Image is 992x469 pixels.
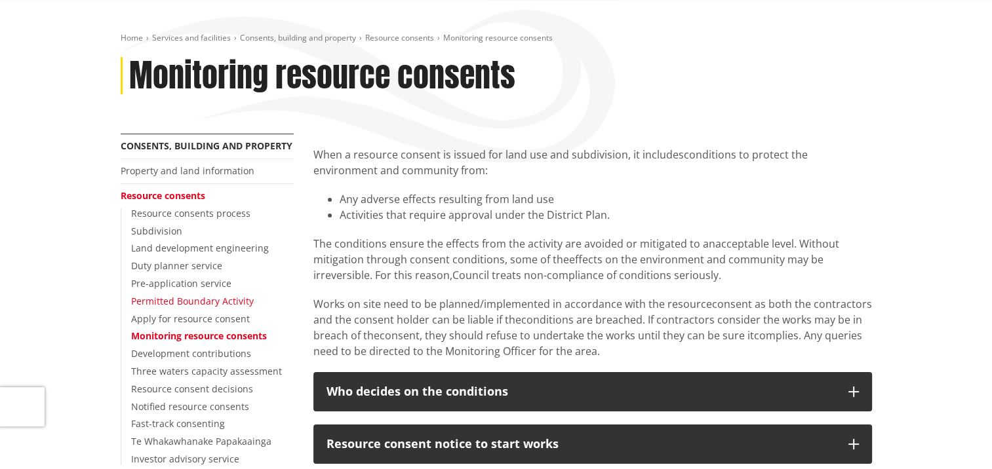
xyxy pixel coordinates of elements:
[121,140,292,152] a: Consents, building and property
[152,32,231,43] a: Services and facilities
[240,32,356,43] a: Consents, building and property
[131,417,225,430] a: Fast-track consenting
[313,424,872,464] button: Resource consent notice to start works
[932,414,979,461] iframe: Messenger Launcher
[340,207,872,223] li: Activities that require approval under the District Plan​.
[313,296,872,359] p: Works on site need to be planned/implemented in accordance with the resourceconsent as both the c...
[131,207,250,219] a: Resource consents process
[131,329,267,342] a: Monitoring resource consents
[327,385,835,398] div: Who decides on the conditions
[121,32,143,43] a: Home
[131,312,250,325] a: Apply for resource consent
[121,164,254,177] a: Property and land information
[131,225,182,237] a: Subdivision
[131,347,251,360] a: Development contributions
[365,32,434,43] a: Resource consents
[129,57,515,95] h1: Monitoring resource consents
[313,147,872,178] p: When a resource consent is issued for land use and subdivision, it includesconditions to protect ...
[313,236,872,283] p: The conditions ensure the effects from the activity are avoided or mitigated to anacceptable leve...
[131,259,222,272] a: Duty planner service
[131,365,282,377] a: Three waters capacity assessment
[131,277,231,290] a: Pre-application service
[313,372,872,411] button: Who decides on the conditions
[131,383,253,395] a: Resource consent decisions
[131,295,254,307] a: Permitted Boundary Activity
[327,438,835,451] div: Resource consent notice to start works
[131,400,249,413] a: Notified resource consents
[131,242,269,254] a: Land development engineering
[121,33,872,44] nav: breadcrumb
[131,435,271,447] a: Te Whakawhanake Papakaainga
[121,189,205,202] a: Resource consents
[443,32,553,43] span: Monitoring resource consents
[340,191,872,207] li: Any adverse effects resulting from land use​
[131,453,239,465] a: Investor advisory service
